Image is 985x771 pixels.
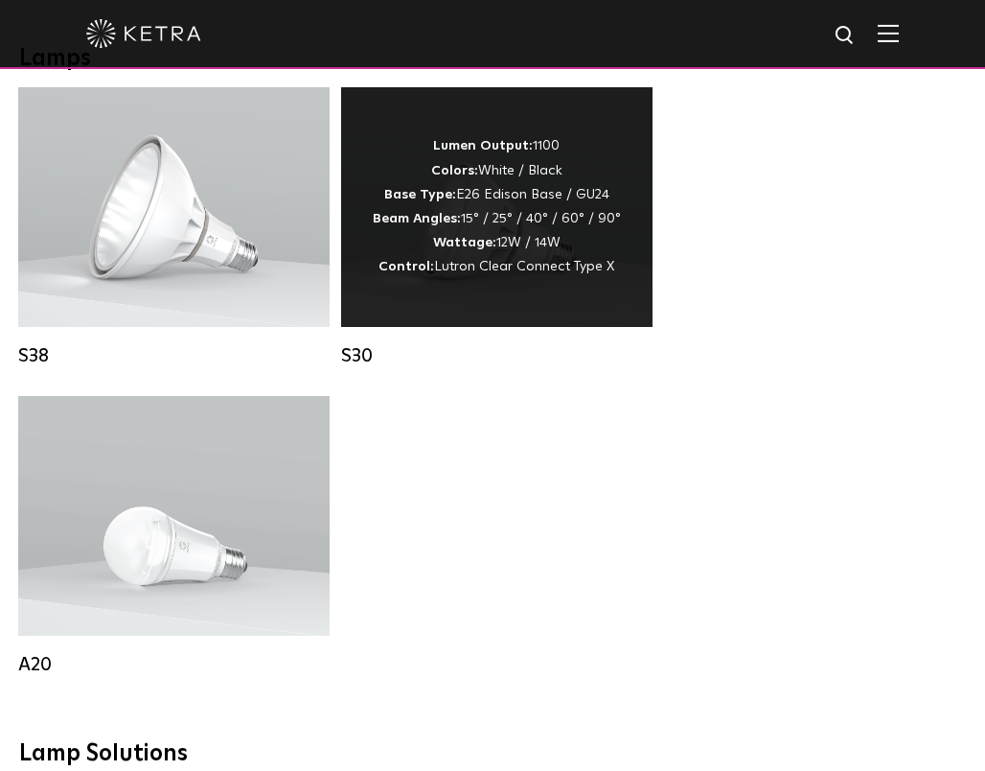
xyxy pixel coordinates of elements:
[378,260,434,273] strong: Control:
[341,87,653,367] a: S30 Lumen Output:1100Colors:White / BlackBase Type:E26 Edison Base / GU24Beam Angles:15° / 25° / ...
[434,260,614,273] span: Lutron Clear Connect Type X
[834,24,858,48] img: search icon
[19,740,966,768] div: Lamp Solutions
[18,653,330,676] div: A20
[373,212,461,225] strong: Beam Angles:
[341,344,653,367] div: S30
[86,19,201,48] img: ketra-logo-2019-white
[433,139,533,152] strong: Lumen Output:
[433,236,496,249] strong: Wattage:
[431,164,478,177] strong: Colors:
[878,24,899,42] img: Hamburger%20Nav.svg
[18,396,330,676] a: A20 Lumen Output:600 / 800Colors:White / BlackBase Type:E26 Edison Base / GU24Beam Angles:Omni-Di...
[384,188,456,201] strong: Base Type:
[18,87,330,367] a: S38 Lumen Output:1100Colors:White / BlackBase Type:E26 Edison Base / GU24Beam Angles:10° / 25° / ...
[18,344,330,367] div: S38
[373,134,621,279] div: 1100 White / Black E26 Edison Base / GU24 15° / 25° / 40° / 60° / 90° 12W / 14W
